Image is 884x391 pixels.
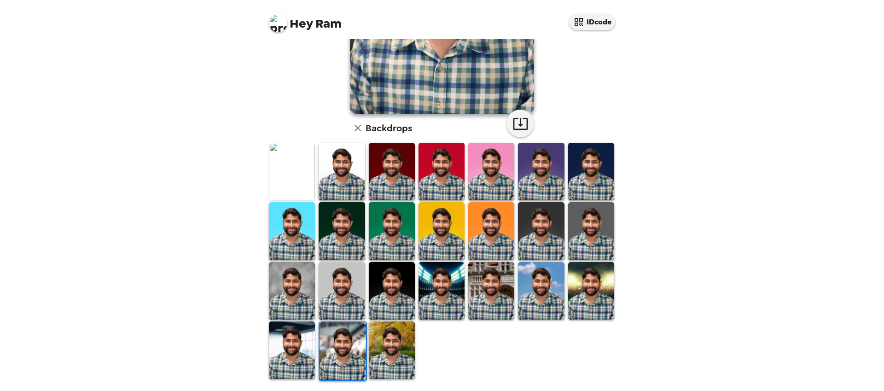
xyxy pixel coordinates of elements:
span: Ram [269,9,342,30]
span: Hey [290,15,313,32]
button: IDcode [569,14,615,30]
img: Original [269,143,315,200]
img: profile pic [269,14,287,32]
h6: Backdrops [366,121,412,135]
